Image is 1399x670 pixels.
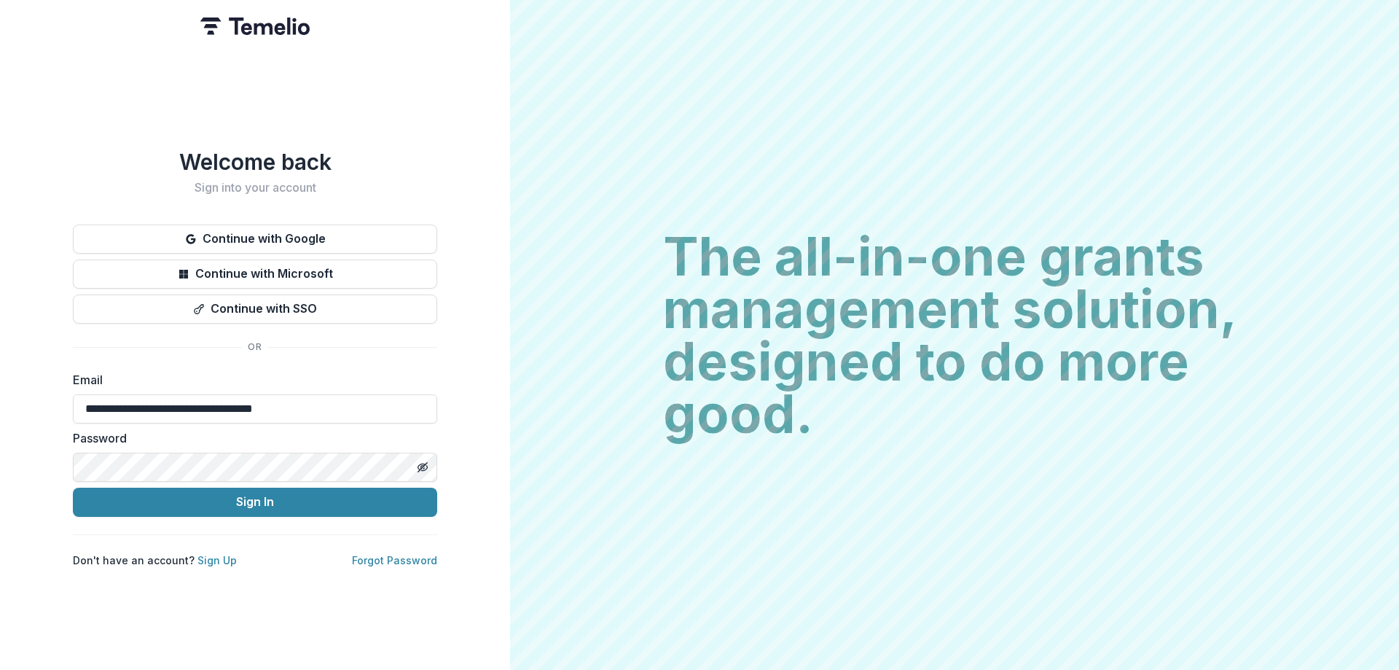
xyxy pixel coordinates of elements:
label: Email [73,371,428,389]
label: Password [73,429,428,447]
button: Continue with Google [73,225,437,254]
button: Continue with Microsoft [73,260,437,289]
button: Toggle password visibility [411,456,434,479]
img: Temelio [200,17,310,35]
button: Continue with SSO [73,295,437,324]
button: Sign In [73,488,437,517]
a: Forgot Password [352,554,437,566]
p: Don't have an account? [73,553,237,568]
h2: Sign into your account [73,181,437,195]
a: Sign Up [197,554,237,566]
h1: Welcome back [73,149,437,175]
